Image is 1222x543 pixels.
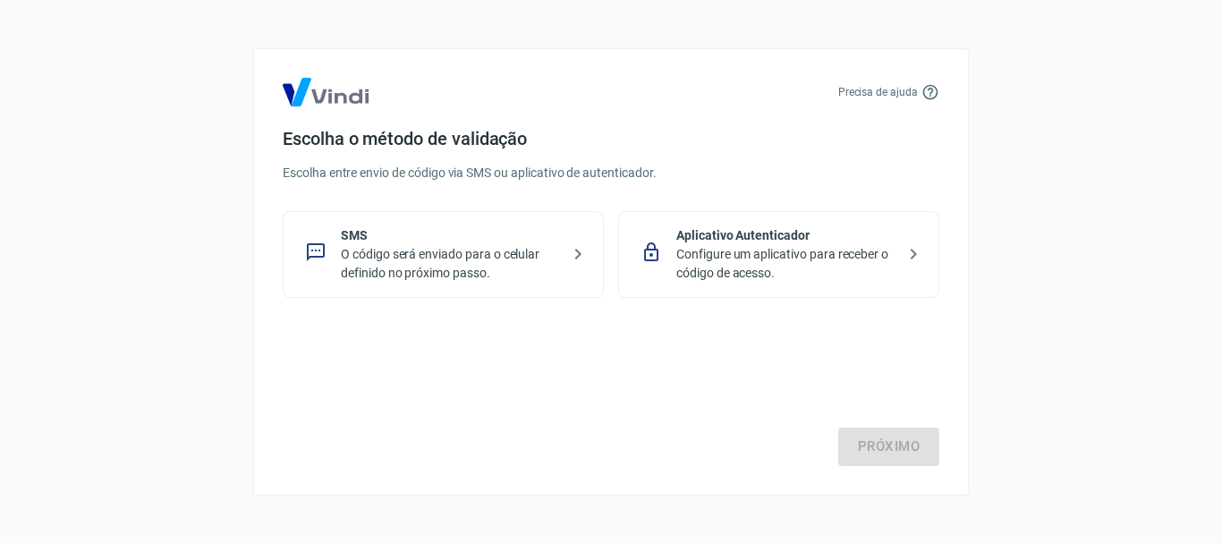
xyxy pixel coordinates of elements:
p: O código será enviado para o celular definido no próximo passo. [341,245,560,283]
p: SMS [341,226,560,245]
h4: Escolha o método de validação [283,128,939,149]
div: Aplicativo AutenticadorConfigure um aplicativo para receber o código de acesso. [618,211,939,298]
p: Configure um aplicativo para receber o código de acesso. [676,245,895,283]
p: Aplicativo Autenticador [676,226,895,245]
img: Logo Vind [283,78,369,106]
div: SMSO código será enviado para o celular definido no próximo passo. [283,211,604,298]
p: Escolha entre envio de código via SMS ou aplicativo de autenticador. [283,164,939,182]
p: Precisa de ajuda [838,84,918,100]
